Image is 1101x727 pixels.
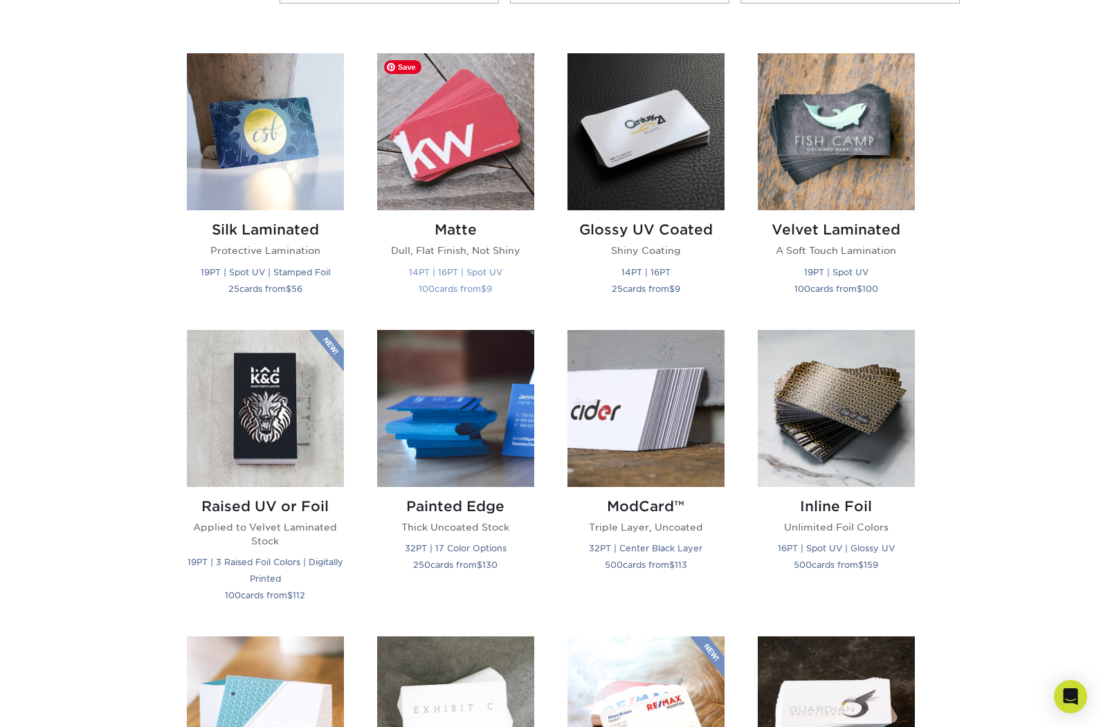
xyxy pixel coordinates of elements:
span: $ [477,560,482,570]
img: New Product [690,636,725,678]
small: cards from [794,284,878,294]
p: Triple Layer, Uncoated [567,520,725,534]
span: 159 [864,560,878,570]
p: Thick Uncoated Stock [377,520,534,534]
small: 19PT | Spot UV [804,267,868,277]
small: 32PT | Center Black Layer [589,543,702,553]
h2: Inline Foil [758,498,915,515]
small: cards from [225,590,305,600]
p: Unlimited Foil Colors [758,520,915,534]
p: Protective Lamination [187,243,344,257]
img: Matte Business Cards [377,53,534,210]
p: A Soft Touch Lamination [758,243,915,257]
span: $ [858,560,864,570]
span: 113 [675,560,687,570]
span: 500 [605,560,623,570]
span: 100 [862,284,878,294]
span: 500 [794,560,812,570]
h2: Matte [377,221,534,238]
h2: Painted Edge [377,498,534,515]
p: Shiny Coating [567,243,725,257]
small: 16PT | Spot UV | Glossy UV [778,543,895,553]
small: 14PT | 16PT | Spot UV [409,267,502,277]
span: 9 [486,284,492,294]
img: Raised UV or Foil Business Cards [187,330,344,487]
img: Velvet Laminated Business Cards [758,53,915,210]
h2: Raised UV or Foil [187,498,344,515]
small: cards from [419,284,492,294]
span: 130 [482,560,498,570]
small: cards from [228,284,302,294]
img: Glossy UV Coated Business Cards [567,53,725,210]
a: Velvet Laminated Business Cards Velvet Laminated A Soft Touch Lamination 19PT | Spot UV 100cards ... [758,53,915,313]
small: 19PT | Spot UV | Stamped Foil [201,267,330,277]
a: Raised UV or Foil Business Cards Raised UV or Foil Applied to Velvet Laminated Stock 19PT | 3 Rai... [187,330,344,620]
a: Glossy UV Coated Business Cards Glossy UV Coated Shiny Coating 14PT | 16PT 25cards from$9 [567,53,725,313]
img: Painted Edge Business Cards [377,330,534,487]
span: 56 [291,284,302,294]
a: Silk Laminated Business Cards Silk Laminated Protective Lamination 19PT | Spot UV | Stamped Foil ... [187,53,344,313]
span: Save [384,60,421,74]
h2: Glossy UV Coated [567,221,725,238]
small: 32PT | 17 Color Options [405,543,507,553]
small: cards from [612,284,680,294]
span: 25 [612,284,623,294]
small: cards from [605,560,687,570]
span: 25 [228,284,239,294]
p: Dull, Flat Finish, Not Shiny [377,243,534,257]
span: 100 [419,284,435,294]
h2: Velvet Laminated [758,221,915,238]
a: Inline Foil Business Cards Inline Foil Unlimited Foil Colors 16PT | Spot UV | Glossy UV 500cards ... [758,330,915,620]
small: 19PT | 3 Raised Foil Colors | Digitally Printed [188,557,343,584]
img: Inline Foil Business Cards [758,330,915,487]
span: $ [286,284,291,294]
span: $ [287,590,293,600]
a: Painted Edge Business Cards Painted Edge Thick Uncoated Stock 32PT | 17 Color Options 250cards fr... [377,330,534,620]
span: $ [669,560,675,570]
small: cards from [794,560,878,570]
div: Open Intercom Messenger [1054,680,1087,713]
img: ModCard™ Business Cards [567,330,725,487]
img: Silk Laminated Business Cards [187,53,344,210]
p: Applied to Velvet Laminated Stock [187,520,344,549]
span: 9 [675,284,680,294]
span: 100 [794,284,810,294]
span: $ [857,284,862,294]
a: Matte Business Cards Matte Dull, Flat Finish, Not Shiny 14PT | 16PT | Spot UV 100cards from$9 [377,53,534,313]
a: ModCard™ Business Cards ModCard™ Triple Layer, Uncoated 32PT | Center Black Layer 500cards from$113 [567,330,725,620]
span: $ [481,284,486,294]
h2: Silk Laminated [187,221,344,238]
span: 100 [225,590,241,600]
small: cards from [413,560,498,570]
span: 112 [293,590,305,600]
img: New Product [309,330,344,371]
h2: ModCard™ [567,498,725,515]
span: 250 [413,560,430,570]
span: $ [669,284,675,294]
small: 14PT | 16PT [621,267,671,277]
